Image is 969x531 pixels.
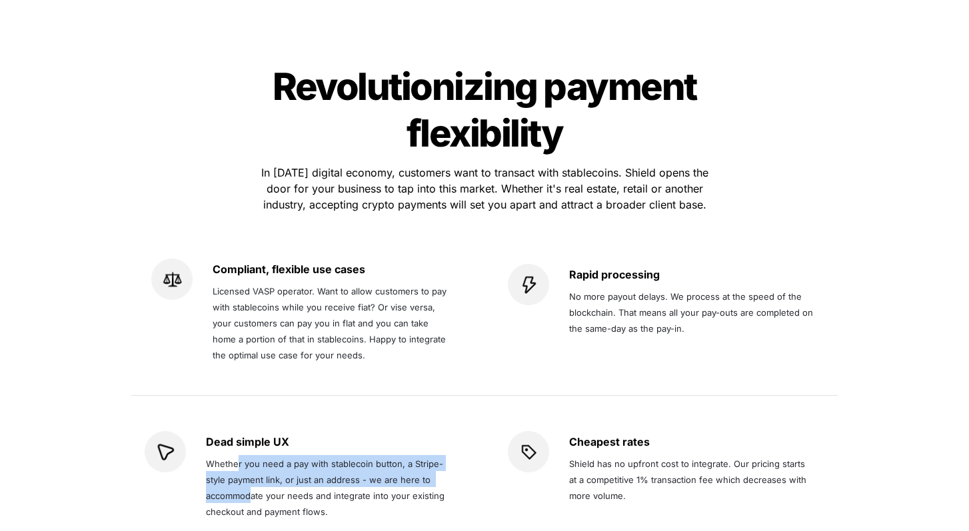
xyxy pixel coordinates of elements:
span: Whether you need a pay with stablecoin button, a Stripe-style payment link, or just an address - ... [206,458,447,517]
span: Shield has no upfront cost to integrate. Our pricing starts at a competitive 1% transaction fee w... [569,458,809,501]
strong: Dead simple UX [206,435,289,448]
strong: Cheapest rates [569,435,650,448]
strong: Rapid processing [569,268,660,281]
strong: Compliant, flexible use cases [213,263,365,276]
span: In [DATE] digital economy, customers want to transact with stablecoins. Shield opens the door for... [261,166,712,211]
span: Revolutionizing payment flexibility [273,64,702,156]
span: Licensed VASP operator. Want to allow customers to pay with stablecoins while you receive fiat? O... [213,286,449,360]
span: No more payout delays. We process at the speed of the blockchain. That means all your pay-outs ar... [569,291,816,334]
